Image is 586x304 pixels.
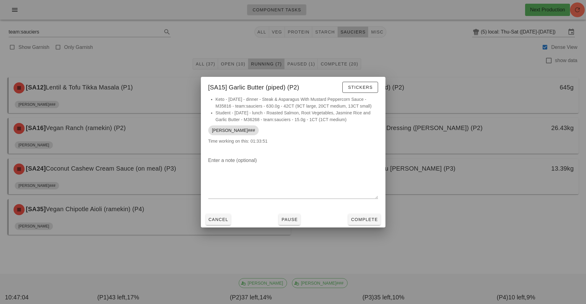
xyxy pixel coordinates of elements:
[351,217,378,222] span: Complete
[206,214,231,225] button: Cancel
[279,214,300,225] button: Pause
[216,96,378,109] li: Keto - [DATE] - dinner - Steak & Asparagus With Mustard Peppercorn Sauce - M35816 - team:sauciers...
[212,125,255,135] span: [PERSON_NAME]###
[216,109,378,123] li: Student - [DATE] - lunch - Roasted Salmon, Root Vegetables, Jasmine Rice and Garlic Butter - M362...
[201,77,385,96] div: [SA15] Garlic Butter (piped) (P2)
[208,217,229,222] span: Cancel
[281,217,298,222] span: Pause
[348,214,380,225] button: Complete
[348,85,373,90] span: Stickers
[342,82,378,93] button: Stickers
[201,96,385,151] div: Time working on this: 01:33:51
